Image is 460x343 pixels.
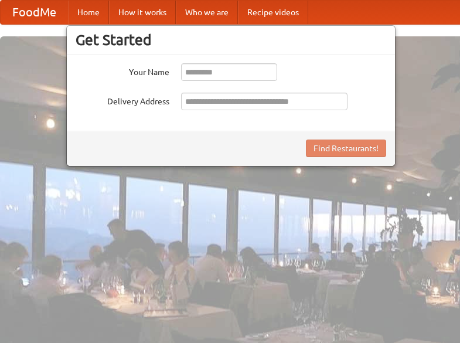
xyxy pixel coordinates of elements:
[76,31,386,49] h3: Get Started
[76,63,169,78] label: Your Name
[176,1,238,24] a: Who we are
[1,1,68,24] a: FoodMe
[68,1,109,24] a: Home
[109,1,176,24] a: How it works
[76,93,169,107] label: Delivery Address
[306,140,386,157] button: Find Restaurants!
[238,1,308,24] a: Recipe videos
